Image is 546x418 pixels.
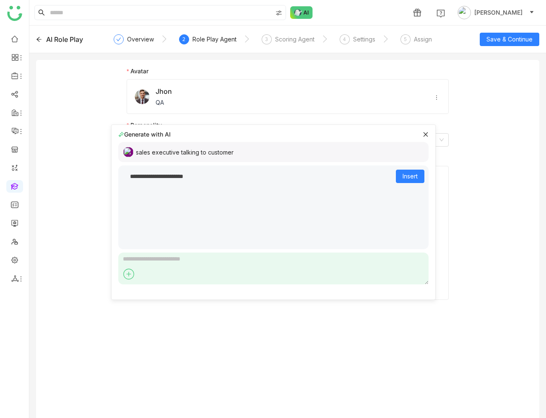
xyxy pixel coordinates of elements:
[118,130,171,139] div: Generate with AI
[396,170,424,183] button: Insert
[474,8,523,17] span: [PERSON_NAME]
[127,67,148,76] label: Avatar
[156,86,172,96] span: Jhon
[275,34,315,44] div: Scoring Agent
[123,147,133,157] img: 684a9a0bde261c4b36a3c9f0
[437,9,445,18] img: help.svg
[456,6,536,19] button: [PERSON_NAME]
[136,148,234,157] div: sales executive talking to customer
[458,6,471,19] img: avatar
[404,36,407,42] span: 5
[7,6,22,21] img: logo
[480,33,539,46] button: Save & Continue
[265,36,268,42] span: 3
[179,34,237,49] div: 2Role Play Agent
[182,36,185,42] span: 2
[486,35,533,44] span: Save & Continue
[343,36,346,42] span: 4
[290,6,313,19] img: ask-buddy-normal.svg
[156,98,172,107] span: QA
[414,34,432,44] div: Assign
[262,34,315,49] div: 3Scoring Agent
[46,34,83,44] div: AI Role Play
[127,121,162,130] label: Personality
[276,10,282,16] img: search-type.svg
[127,34,154,44] div: Overview
[353,34,375,44] div: Settings
[403,172,418,181] span: Insert
[134,88,151,105] img: male-person.png
[340,34,375,49] div: 4Settings
[114,34,154,49] div: Overview
[192,34,237,44] div: Role Play Agent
